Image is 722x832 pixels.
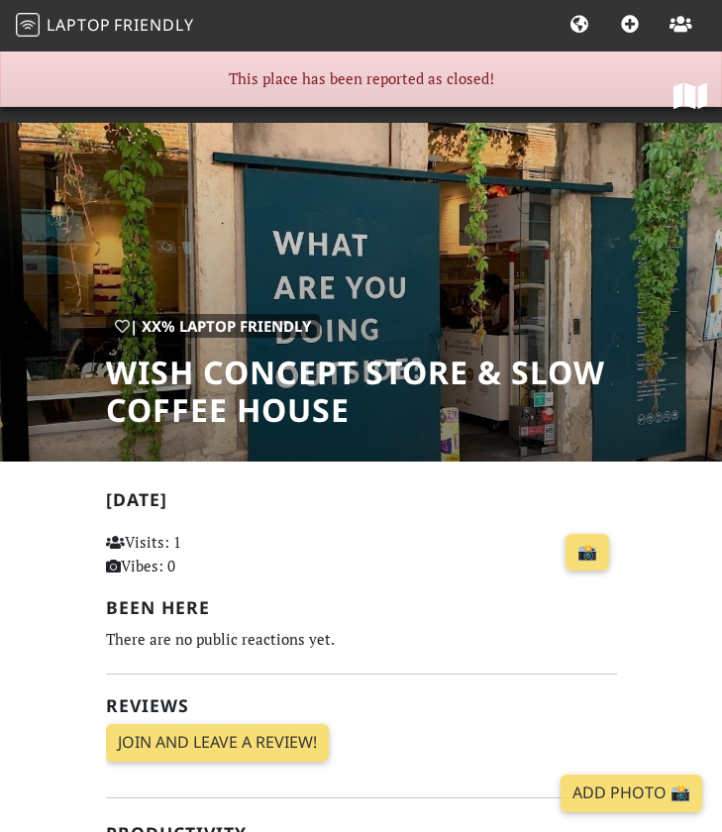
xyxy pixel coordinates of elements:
a: LaptopFriendly LaptopFriendly [16,9,194,44]
span: Laptop [47,14,111,36]
h2: Been here [106,597,617,618]
div: There are no public reactions yet. [106,626,617,653]
a: Add Photo 📸 [561,775,702,812]
h2: Reviews [106,695,617,716]
p: Visits: 1 Vibes: 0 [106,530,260,577]
a: 📸 [566,534,609,572]
span: Friendly [114,14,193,36]
a: Join and leave a review! [106,724,329,762]
h2: [DATE] [106,489,617,518]
img: LaptopFriendly [16,13,40,37]
div: | XX% Laptop Friendly [106,314,320,338]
